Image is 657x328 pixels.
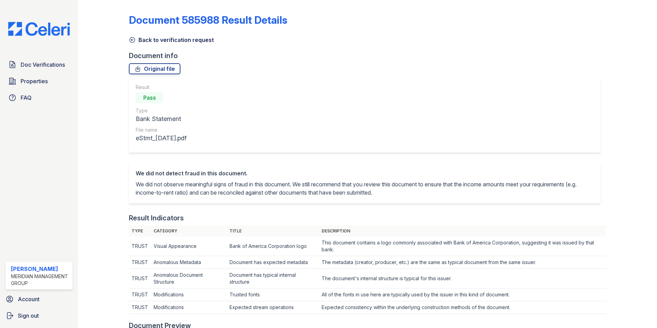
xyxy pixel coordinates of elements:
a: Doc Verifications [5,58,73,72]
td: TRUST [129,288,151,301]
td: TRUST [129,256,151,269]
td: Anomalous Metadata [151,256,227,269]
span: FAQ [21,94,32,102]
td: Document has expected metadata [227,256,319,269]
span: Properties [21,77,48,85]
td: The metadata (creator, producer, etc.) are the same as typical document from the same issuer. [319,256,606,269]
img: CE_Logo_Blue-a8612792a0a2168367f1c8372b55b34899dd931a85d93a1a3d3e32e68fde9ad4.png [3,22,75,36]
td: Modifications [151,301,227,314]
div: eStmt_[DATE].pdf [136,133,187,143]
span: Account [18,295,40,303]
td: All of the fonts in use here are typically used by the issuer in this kind of document. [319,288,606,301]
td: Bank of America Corporation logo [227,237,319,256]
div: Bank Statement [136,114,187,124]
td: TRUST [129,269,151,288]
div: File name [136,127,187,133]
td: Modifications [151,288,227,301]
div: Result [136,84,187,91]
div: Meridian Management Group [11,273,70,287]
span: Doc Verifications [21,61,65,69]
th: Description [319,226,606,237]
td: This document contains a logo commonly associated with Bank of America Corporation, suggesting it... [319,237,606,256]
td: Expected consistency within the underlying construction methods of the document. [319,301,606,314]
div: Result Indicators [129,213,184,223]
td: TRUST [129,301,151,314]
p: We did not observe meaningful signs of fraud in this document. We still recommend that you review... [136,180,594,197]
th: Type [129,226,151,237]
td: The document's internal structure is typical for this issuer. [319,269,606,288]
a: Original file [129,63,180,74]
td: Anomalous Document Structure [151,269,227,288]
a: FAQ [5,91,73,105]
span: Sign out [18,311,39,320]
td: Expected stream operations [227,301,319,314]
a: Sign out [3,309,75,322]
div: We did not detect fraud in this document. [136,169,594,177]
td: Document has typical internal structure [227,269,319,288]
td: TRUST [129,237,151,256]
th: Category [151,226,227,237]
th: Title [227,226,319,237]
div: [PERSON_NAME] [11,265,70,273]
a: Document 585988 Result Details [129,14,287,26]
td: Trusted fonts [227,288,319,301]
div: Document info [129,51,606,61]
div: Type [136,107,187,114]
a: Account [3,292,75,306]
a: Back to verification request [129,36,214,44]
div: Pass [136,92,163,103]
td: Visual Appearance [151,237,227,256]
a: Properties [5,74,73,88]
